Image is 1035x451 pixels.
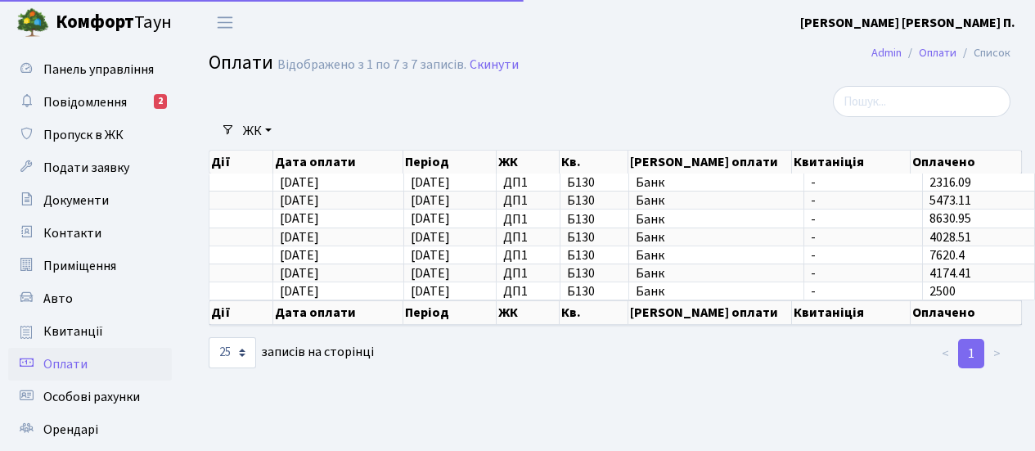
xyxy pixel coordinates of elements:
span: [DATE] [280,174,319,192]
a: Приміщення [8,250,172,282]
th: Дата оплати [273,151,403,174]
a: Особові рахунки [8,381,172,413]
th: Оплачено [911,300,1022,325]
span: Авто [43,290,73,308]
a: Повідомлення2 [8,86,172,119]
span: Б130 [567,194,622,207]
a: Пропуск в ЖК [8,119,172,151]
span: - [811,249,916,262]
a: Скинути [470,57,519,73]
a: Орендарі [8,413,172,446]
th: Квитаніція [792,151,911,174]
span: Б130 [567,231,622,244]
span: Повідомлення [43,93,127,111]
span: Таун [56,9,172,37]
span: [DATE] [280,264,319,282]
span: Квитанції [43,322,103,341]
span: Оплати [209,48,273,77]
div: Відображено з 1 по 7 з 7 записів. [277,57,466,73]
th: [PERSON_NAME] оплати [628,300,792,325]
span: ДП1 [503,267,553,280]
span: Банк [636,194,797,207]
span: 4028.51 [929,228,971,246]
span: Подати заявку [43,159,129,177]
span: 2316.09 [929,174,971,192]
span: ДП1 [503,249,553,262]
span: [DATE] [280,246,319,264]
a: [PERSON_NAME] [PERSON_NAME] П. [800,13,1015,33]
span: Б130 [567,213,622,226]
button: Переключити навігацію [205,9,245,36]
span: ДП1 [503,285,553,298]
b: [PERSON_NAME] [PERSON_NAME] П. [800,14,1015,32]
span: - [811,231,916,244]
span: - [811,285,916,298]
span: [DATE] [280,282,319,300]
span: Оплати [43,355,88,373]
nav: breadcrumb [847,36,1035,70]
span: Особові рахунки [43,388,140,406]
span: ДП1 [503,213,553,226]
span: Банк [636,285,797,298]
th: [PERSON_NAME] оплати [628,151,792,174]
span: [DATE] [411,246,450,264]
span: [DATE] [280,228,319,246]
span: Б130 [567,176,622,189]
span: Пропуск в ЖК [43,126,124,144]
select: записів на сторінці [209,337,256,368]
a: Оплати [8,348,172,381]
th: Дії [209,300,273,325]
span: Приміщення [43,257,116,275]
span: [DATE] [411,210,450,228]
a: Документи [8,184,172,217]
a: Admin [871,44,902,61]
span: - [811,176,916,189]
span: 7620.4 [929,246,965,264]
span: [DATE] [411,228,450,246]
th: Дата оплати [273,300,403,325]
th: ЖК [497,151,560,174]
a: 1 [958,339,984,368]
span: [DATE] [411,264,450,282]
th: Період [403,300,496,325]
th: ЖК [497,300,560,325]
span: Б130 [567,249,622,262]
span: Документи [43,192,109,210]
img: logo.png [16,7,49,39]
th: Кв. [560,151,628,174]
span: Банк [636,213,797,226]
a: Панель управління [8,53,172,86]
span: 8630.95 [929,210,971,228]
span: Банк [636,176,797,189]
span: [DATE] [411,192,450,210]
th: Квитаніція [792,300,911,325]
span: Банк [636,267,797,280]
span: Контакти [43,224,101,242]
label: записів на сторінці [209,337,374,368]
span: ДП1 [503,194,553,207]
b: Комфорт [56,9,134,35]
a: Квитанції [8,315,172,348]
input: Пошук... [833,86,1010,117]
span: - [811,213,916,226]
span: 4174.41 [929,264,971,282]
span: [DATE] [411,282,450,300]
th: Оплачено [911,151,1022,174]
th: Кв. [560,300,628,325]
span: [DATE] [411,174,450,192]
span: Банк [636,231,797,244]
span: 2500 [929,282,956,300]
a: Контакти [8,217,172,250]
span: Панель управління [43,61,154,79]
span: Б130 [567,285,622,298]
span: ДП1 [503,176,553,189]
span: 5473.11 [929,192,971,210]
a: Подати заявку [8,151,172,184]
span: [DATE] [280,210,319,228]
span: Орендарі [43,421,98,439]
a: Оплати [919,44,956,61]
li: Список [956,44,1010,62]
span: - [811,194,916,207]
a: ЖК [236,117,278,145]
a: Авто [8,282,172,315]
